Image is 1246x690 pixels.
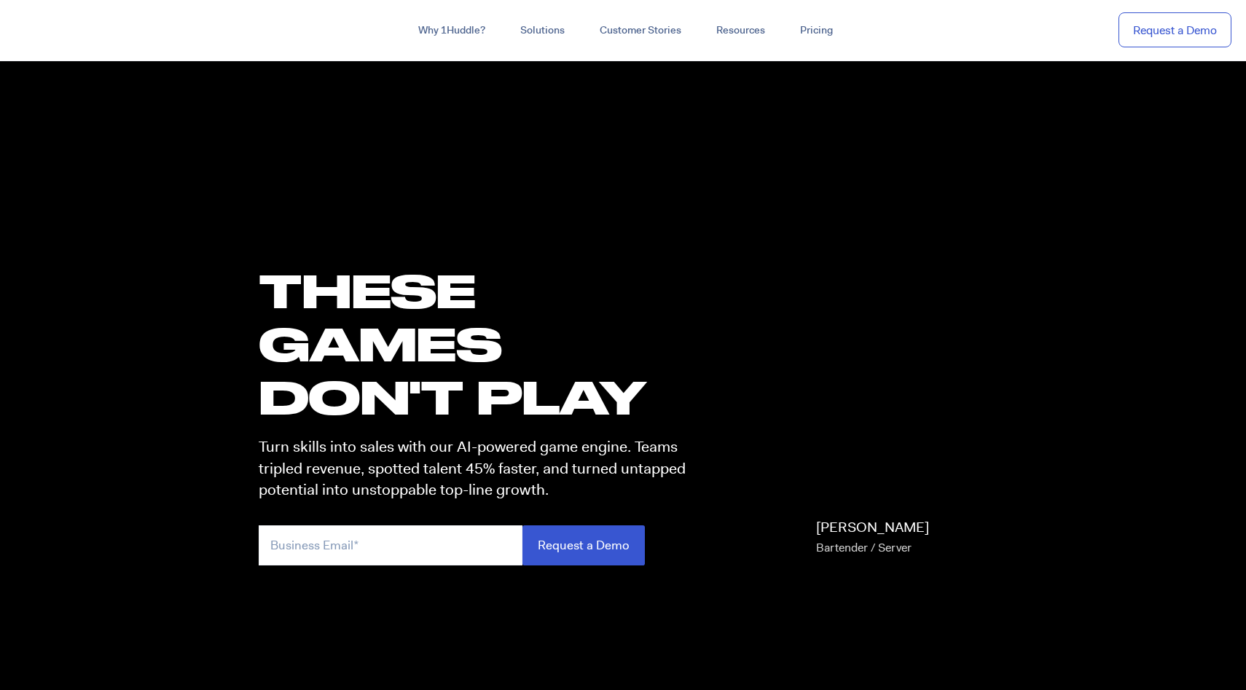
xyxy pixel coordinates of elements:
a: Why 1Huddle? [401,17,503,44]
a: Pricing [783,17,850,44]
img: ... [15,16,119,44]
a: Customer Stories [582,17,699,44]
p: [PERSON_NAME] [816,517,929,558]
h1: these GAMES DON'T PLAY [259,264,699,424]
span: Bartender / Server [816,540,912,555]
a: Solutions [503,17,582,44]
input: Request a Demo [522,525,645,565]
a: Resources [699,17,783,44]
input: Business Email* [259,525,522,565]
a: Request a Demo [1118,12,1231,48]
p: Turn skills into sales with our AI-powered game engine. Teams tripled revenue, spotted talent 45%... [259,436,699,501]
